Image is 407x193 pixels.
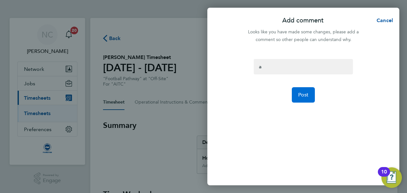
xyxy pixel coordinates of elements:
div: Looks like you have made some changes, please add a comment so other people can understand why. [244,28,362,44]
div: a [254,59,353,74]
span: Cancel [375,17,393,23]
button: Post [292,87,315,103]
span: Post [298,92,309,98]
button: Cancel [366,14,399,27]
div: 10 [381,172,387,180]
button: Open Resource Center, 10 new notifications [381,167,402,188]
p: Add comment [282,16,323,25]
